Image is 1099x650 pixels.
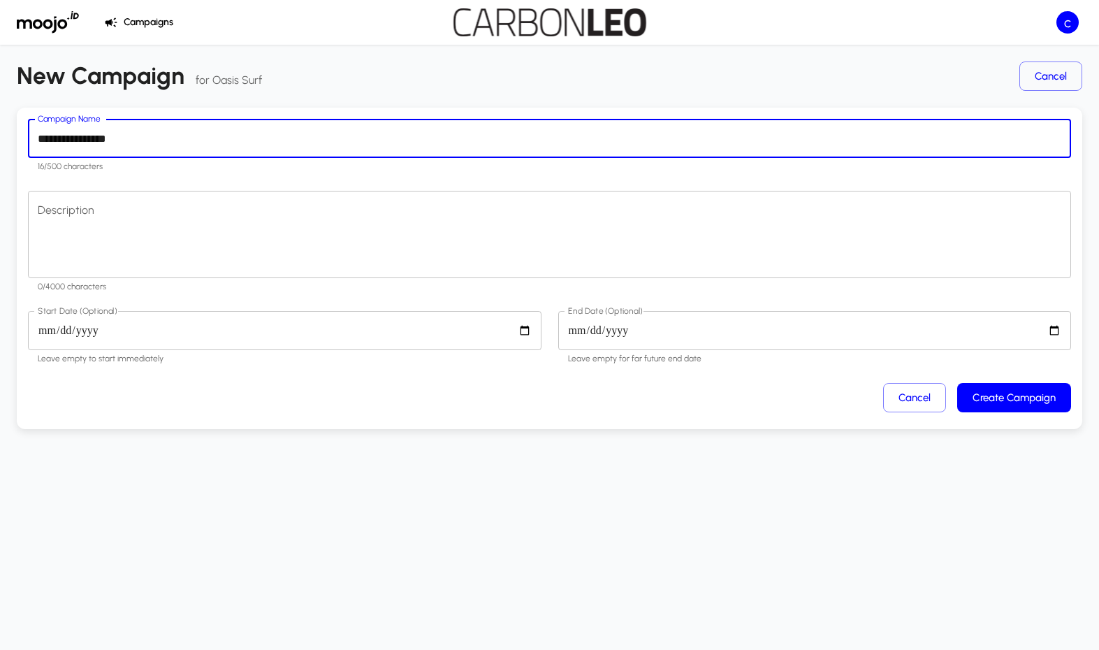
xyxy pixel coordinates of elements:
[38,305,117,317] label: Start Date (Optional)
[101,10,179,36] button: Campaigns
[1019,62,1082,91] button: Cancel
[17,62,262,91] h4: New Campaign
[38,113,100,124] label: Campaign Name
[568,305,643,317] label: End Date (Optional)
[17,11,79,34] img: Moojo Logo
[1056,11,1079,34] div: c
[568,352,1062,366] p: Leave empty for far future end date
[1053,8,1082,37] button: Standard privileges
[38,160,1061,174] p: 16/500 characters
[196,73,262,87] span: for Oasis Surf
[957,383,1071,412] button: Create Campaign
[38,352,532,366] p: Leave empty to start immediately
[883,383,946,412] button: Cancel
[38,280,1061,294] p: 0/4000 characters
[452,8,647,36] img: Carbonleo Logo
